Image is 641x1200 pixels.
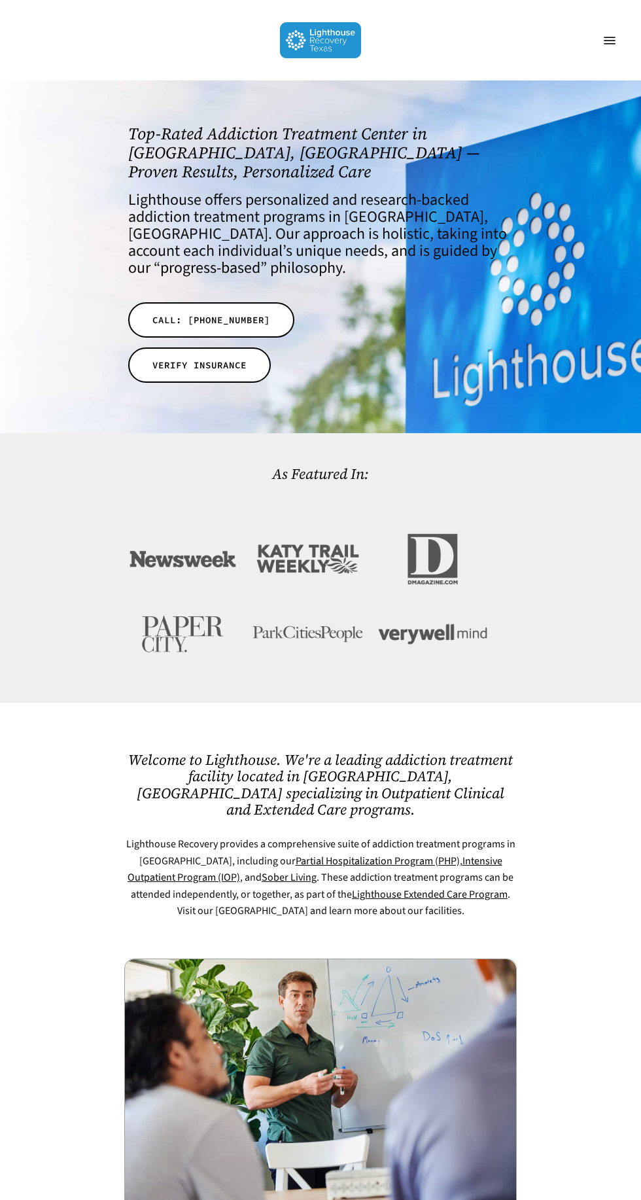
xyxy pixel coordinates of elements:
a: Sober Living [262,870,317,885]
h1: Top-Rated Addiction Treatment Center in [GEOGRAPHIC_DATA], [GEOGRAPHIC_DATA] — Proven Results, Pe... [128,124,513,181]
h2: Welcome to Lighthouse. We're a leading addiction treatment facility located in [GEOGRAPHIC_DATA],... [124,752,517,819]
a: Partial Hospitalization Program (PHP) [296,854,460,868]
p: Lighthouse Recovery provides a comprehensive suite of addiction treatment programs in [GEOGRAPHIC... [124,836,517,920]
a: progress-based [160,256,260,279]
a: VERIFY INSURANCE [128,347,271,383]
a: Navigation Menu [597,34,623,47]
a: CALL: [PHONE_NUMBER] [128,302,294,338]
h4: Lighthouse offers personalized and research-backed addiction treatment programs in [GEOGRAPHIC_DA... [128,192,513,277]
img: Lighthouse Recovery Texas [280,22,362,58]
a: As Featured In: [272,464,369,484]
span: VERIFY INSURANCE [152,359,247,372]
a: Lighthouse Extended Care Program [352,887,508,902]
span: CALL: [PHONE_NUMBER] [152,313,270,326]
